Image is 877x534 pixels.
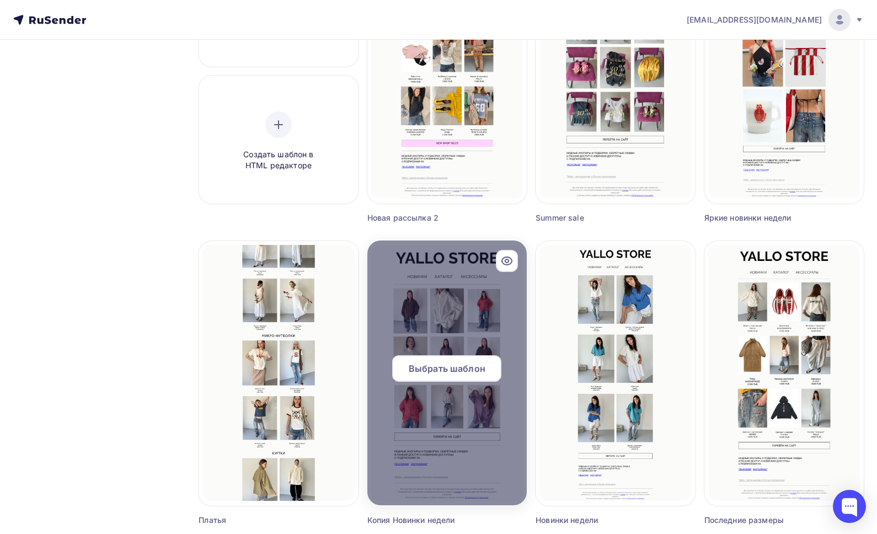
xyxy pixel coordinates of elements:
span: [EMAIL_ADDRESS][DOMAIN_NAME] [687,14,822,25]
div: Summer sale [536,212,655,223]
div: Последние размеры [704,515,824,526]
a: [EMAIL_ADDRESS][DOMAIN_NAME] [687,9,864,31]
div: Яркие новинки недели [704,212,824,223]
span: Выбрать шаблон [409,362,485,375]
span: Создать шаблон в HTML редакторе [226,149,331,172]
div: Копия Новинки недели [367,515,487,526]
div: Новая рассылка 2 [367,212,487,223]
div: Новинки недели [536,515,655,526]
div: Платья [199,515,318,526]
